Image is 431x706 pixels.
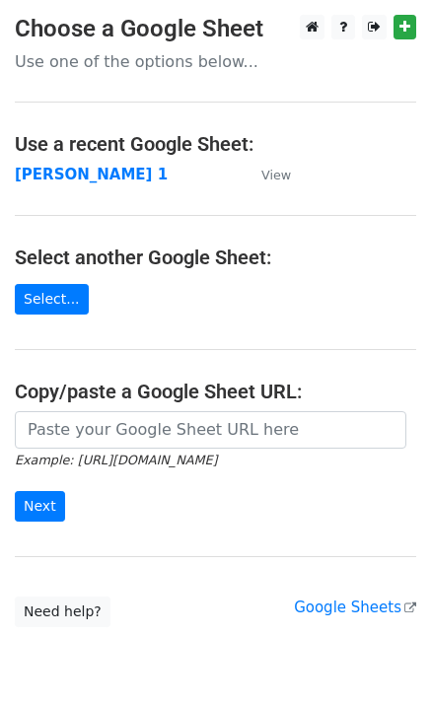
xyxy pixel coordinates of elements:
a: Select... [15,284,89,315]
h3: Choose a Google Sheet [15,15,416,43]
input: Next [15,491,65,522]
small: View [261,168,291,182]
input: Paste your Google Sheet URL here [15,411,406,449]
p: Use one of the options below... [15,51,416,72]
h4: Select another Google Sheet: [15,246,416,269]
a: View [242,166,291,183]
small: Example: [URL][DOMAIN_NAME] [15,453,217,467]
h4: Use a recent Google Sheet: [15,132,416,156]
h4: Copy/paste a Google Sheet URL: [15,380,416,403]
a: [PERSON_NAME] 1 [15,166,168,183]
a: Google Sheets [294,599,416,616]
a: Need help? [15,597,110,627]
